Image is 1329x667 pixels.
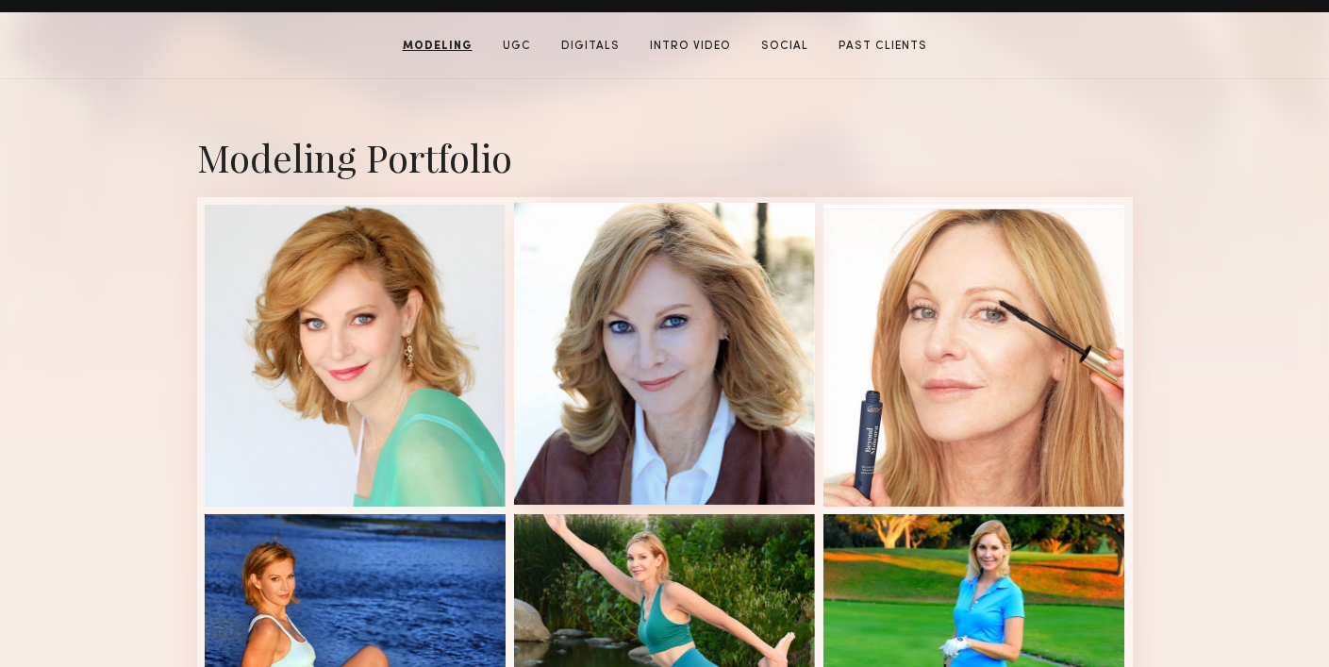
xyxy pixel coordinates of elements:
a: UGC [495,38,539,55]
a: Past Clients [831,38,935,55]
a: Digitals [554,38,627,55]
div: Modeling Portfolio [197,132,1133,182]
a: Social [754,38,816,55]
a: Modeling [395,38,480,55]
a: Intro Video [642,38,739,55]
